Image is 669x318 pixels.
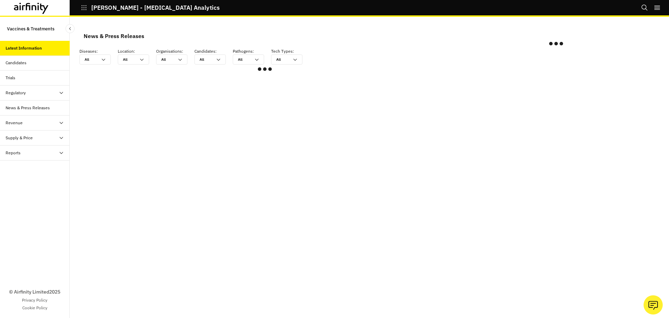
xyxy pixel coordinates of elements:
a: Privacy Policy [22,297,47,303]
button: [PERSON_NAME] - [MEDICAL_DATA] Analytics [81,2,220,14]
button: Search [641,2,648,14]
a: Cookie Policy [22,305,47,311]
div: Reports [6,150,21,156]
div: Supply & Price [6,135,33,141]
div: Regulatory [6,90,26,96]
div: Revenue [6,120,23,126]
button: Ask our analysts [644,295,663,315]
p: Location : [118,48,156,54]
p: Tech Types : [271,48,309,54]
button: Close Sidebar [66,24,75,33]
div: News & Press Releases [6,105,50,111]
p: Candidates : [194,48,233,54]
div: Latest Information [6,45,42,51]
p: Pathogens : [233,48,271,54]
p: © Airfinity Limited 2025 [9,288,60,296]
p: Vaccines & Treatments [7,22,54,35]
div: Candidates [6,60,26,66]
p: Diseases : [79,48,118,54]
p: Organisations : [156,48,194,54]
div: News & Press Releases [84,31,144,41]
p: [PERSON_NAME] - [MEDICAL_DATA] Analytics [91,5,220,11]
div: Trials [6,75,15,81]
